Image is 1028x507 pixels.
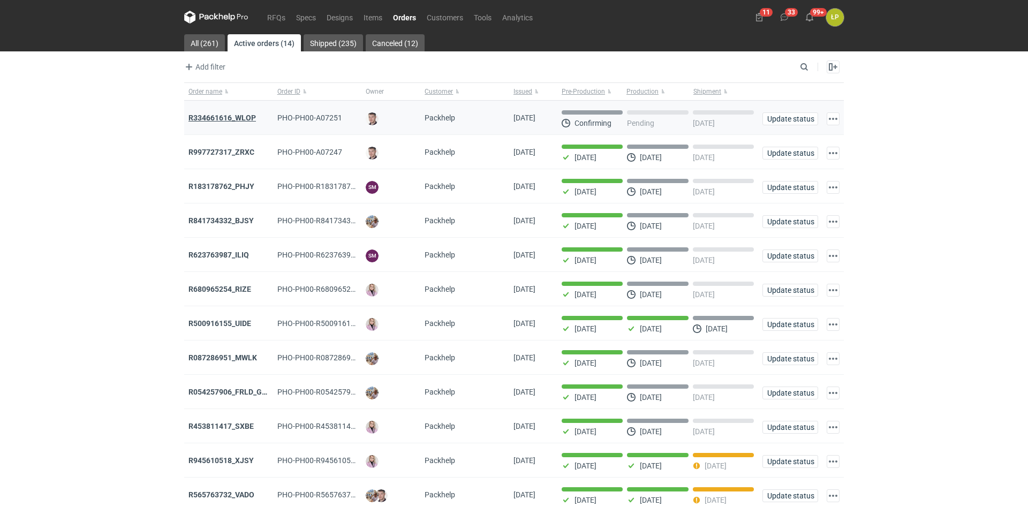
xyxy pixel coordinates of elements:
[751,9,768,26] button: 11
[425,456,455,465] span: Packhelp
[188,182,254,191] a: R183178762_PHJY
[366,147,379,160] img: Maciej Sikora
[693,290,715,299] p: [DATE]
[388,11,421,24] a: Orders
[575,119,611,127] p: Confirming
[188,285,251,293] strong: R680965254_RIZE
[277,87,300,96] span: Order ID
[624,83,691,100] button: Production
[827,489,840,502] button: Actions
[575,256,596,264] p: [DATE]
[762,249,818,262] button: Update status
[827,421,840,434] button: Actions
[188,353,257,362] strong: R087286951_MWLK
[366,421,379,434] img: Klaudia Wiśniewska
[277,285,378,293] span: PHO-PH00-R680965254_RIZE
[188,216,254,225] a: R841734332_BJSY
[640,290,662,299] p: [DATE]
[762,112,818,125] button: Update status
[827,455,840,468] button: Actions
[513,113,535,122] span: 19/09/2025
[513,319,535,328] span: 05/09/2025
[826,9,844,26] button: ŁP
[762,489,818,502] button: Update status
[705,496,727,504] p: [DATE]
[277,319,379,328] span: PHO-PH00-R500916155_UIDE
[640,153,662,162] p: [DATE]
[767,492,813,500] span: Update status
[767,423,813,431] span: Update status
[277,251,376,259] span: PHO-PH00-R623763987_ILIQ
[827,318,840,331] button: Actions
[826,9,844,26] div: Łukasz Postawa
[575,222,596,230] p: [DATE]
[693,222,715,230] p: [DATE]
[366,249,379,262] figcaption: SM
[366,284,379,297] img: Klaudia Wiśniewska
[767,184,813,191] span: Update status
[827,215,840,228] button: Actions
[640,496,662,504] p: [DATE]
[827,181,840,194] button: Actions
[693,119,715,127] p: [DATE]
[640,427,662,436] p: [DATE]
[513,285,535,293] span: 05/09/2025
[640,359,662,367] p: [DATE]
[827,387,840,399] button: Actions
[188,319,251,328] strong: R500916155_UIDE
[706,324,728,333] p: [DATE]
[366,318,379,331] img: Klaudia Wiśniewska
[627,119,654,127] p: Pending
[640,393,662,402] p: [DATE]
[277,422,381,430] span: PHO-PH00-R453811417_SXBE
[277,148,342,156] span: PHO-PH00-A07247
[425,148,455,156] span: Packhelp
[767,252,813,260] span: Update status
[827,112,840,125] button: Actions
[425,353,455,362] span: Packhelp
[767,389,813,397] span: Update status
[767,458,813,465] span: Update status
[762,318,818,331] button: Update status
[767,149,813,157] span: Update status
[705,461,727,470] p: [DATE]
[693,393,715,402] p: [DATE]
[762,215,818,228] button: Update status
[188,148,254,156] strong: R997727317_ZRXC
[693,359,715,367] p: [DATE]
[277,388,428,396] span: PHO-PH00-R054257906_FRLD_GMZJ_SABM
[228,34,301,51] a: Active orders (14)
[366,34,425,51] a: Canceled (12)
[425,251,455,259] span: Packhelp
[513,216,535,225] span: 12/09/2025
[640,461,662,470] p: [DATE]
[366,489,379,502] img: Michał Palasek
[626,87,659,96] span: Production
[366,387,379,399] img: Michał Palasek
[188,422,254,430] strong: R453811417_SXBE
[762,455,818,468] button: Update status
[640,187,662,196] p: [DATE]
[762,181,818,194] button: Update status
[366,112,379,125] img: Maciej Sikora
[188,490,254,499] a: R565763732_VADO
[425,285,455,293] span: Packhelp
[183,60,225,73] span: Add filter
[366,181,379,194] figcaption: SM
[188,113,256,122] a: R334661616_WLOP
[188,251,249,259] strong: R623763987_ILIQ
[425,113,455,122] span: Packhelp
[801,9,818,26] button: 99+
[575,290,596,299] p: [DATE]
[425,422,455,430] span: Packhelp
[188,388,301,396] a: R054257906_FRLD_GMZJ_SABM
[273,83,362,100] button: Order ID
[262,11,291,24] a: RFQs
[468,11,497,24] a: Tools
[691,83,758,100] button: Shipment
[304,34,363,51] a: Shipped (235)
